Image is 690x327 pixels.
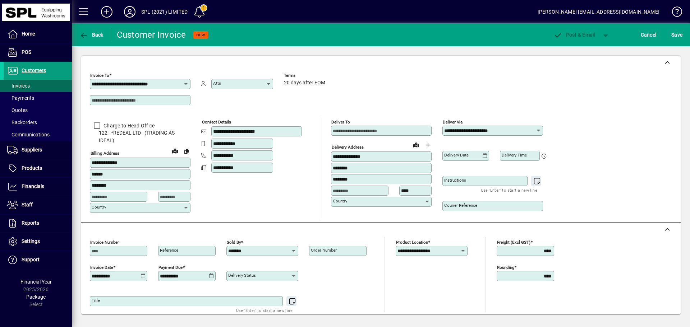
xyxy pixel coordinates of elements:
[4,104,72,116] a: Quotes
[497,265,514,270] mat-label: Rounding
[502,153,527,158] mat-label: Delivery time
[228,273,256,278] mat-label: Delivery status
[22,165,42,171] span: Products
[639,28,658,41] button: Cancel
[4,159,72,177] a: Products
[667,1,681,25] a: Knowledge Base
[22,49,31,55] span: POS
[7,107,28,113] span: Quotes
[444,178,466,183] mat-label: Instructions
[444,203,477,208] mat-label: Courier Reference
[22,67,46,73] span: Customers
[566,32,569,38] span: P
[22,183,44,189] span: Financials
[118,5,141,18] button: Profile
[141,6,188,18] div: SPL (2021) LIMITED
[4,233,72,251] a: Settings
[4,80,72,92] a: Invoices
[284,80,325,86] span: 20 days after EOM
[22,257,40,262] span: Support
[4,43,72,61] a: POS
[95,5,118,18] button: Add
[236,306,293,314] mat-hint: Use 'Enter' to start a new line
[196,33,205,37] span: NEW
[422,139,433,151] button: Choose address
[7,132,50,137] span: Communications
[410,139,422,150] a: View on map
[396,239,428,244] mat-label: Product location
[4,178,72,196] a: Financials
[26,294,46,300] span: Package
[92,298,100,303] mat-label: Title
[20,279,52,285] span: Financial Year
[92,205,106,210] mat-label: Country
[4,92,72,104] a: Payments
[90,239,119,244] mat-label: Invoice number
[102,122,155,129] label: Charge to Head Office
[158,265,183,270] mat-label: Payment due
[331,120,350,125] mat-label: Deliver To
[181,145,192,157] button: Copy to Delivery address
[4,196,72,214] a: Staff
[671,32,674,38] span: S
[497,239,530,244] mat-label: Freight (excl GST)
[213,81,221,86] mat-label: Attn
[169,145,181,157] a: View on map
[553,32,595,38] span: ost & Email
[22,202,33,207] span: Staff
[22,31,35,37] span: Home
[90,129,190,144] span: 122 - *REDEAL LTD - (TRADING AS IDEAL)
[4,141,72,159] a: Suppliers
[117,29,186,41] div: Customer Invoice
[641,29,657,41] span: Cancel
[78,28,105,41] button: Back
[4,251,72,269] a: Support
[4,129,72,141] a: Communications
[79,32,103,38] span: Back
[7,95,34,101] span: Payments
[22,220,39,226] span: Reports
[7,120,37,125] span: Backorders
[7,83,30,89] span: Invoices
[22,238,40,244] span: Settings
[671,29,682,41] span: ave
[670,28,684,41] button: Save
[4,25,72,43] a: Home
[22,147,42,153] span: Suppliers
[550,28,599,41] button: Post & Email
[481,186,537,194] mat-hint: Use 'Enter' to start a new line
[311,248,337,253] mat-label: Order number
[90,73,109,78] mat-label: Invoice To
[4,214,72,232] a: Reports
[333,198,347,204] mat-label: Country
[72,28,111,41] app-page-header-button: Back
[443,120,463,125] mat-label: Deliver via
[444,153,469,158] mat-label: Delivery date
[227,239,241,244] mat-label: Sold by
[160,248,178,253] mat-label: Reference
[90,265,113,270] mat-label: Invoice date
[4,116,72,129] a: Backorders
[538,6,659,18] div: [PERSON_NAME] [EMAIL_ADDRESS][DOMAIN_NAME]
[284,73,327,78] span: Terms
